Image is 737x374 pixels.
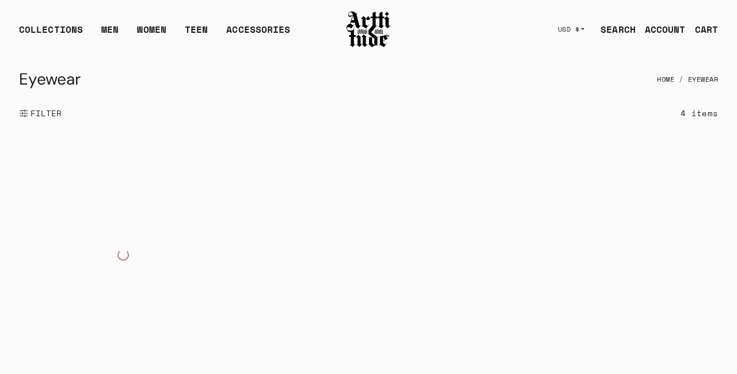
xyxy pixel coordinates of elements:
a: SEARCH [591,18,636,41]
div: ACCESSORIES [226,22,290,45]
a: WOMEN [137,22,166,45]
ul: Main navigation [10,22,299,45]
a: Home [657,67,674,92]
div: 4 items [681,106,718,120]
span: FILTER [28,108,62,119]
button: Show filters [19,101,62,126]
span: USD $ [558,25,580,34]
li: Eyewear [674,67,718,92]
div: COLLECTIONS [19,22,83,45]
a: Open cart [686,18,718,41]
a: ACCOUNT [636,18,686,41]
h1: Eyewear [19,66,81,93]
div: CART [695,22,718,36]
a: TEEN [185,22,208,45]
img: Arttitude [345,10,392,49]
a: MEN [101,22,119,45]
button: USD $ [551,17,592,42]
